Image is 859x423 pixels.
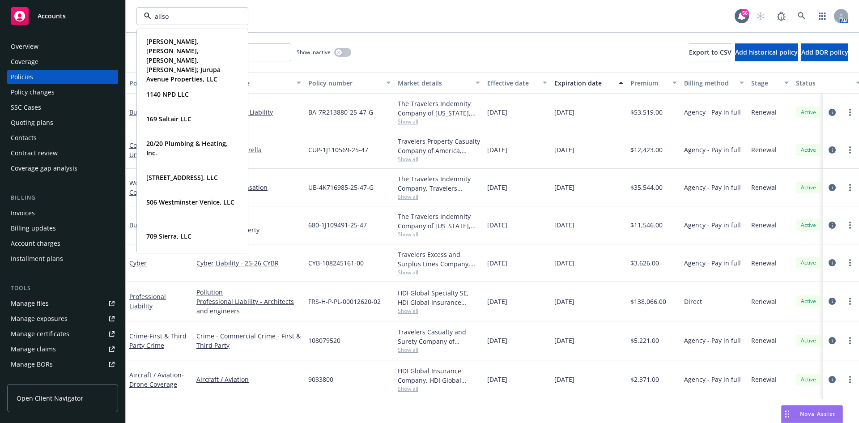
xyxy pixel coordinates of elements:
[394,72,484,94] button: Market details
[751,297,777,306] span: Renewal
[129,141,165,159] a: Commercial Umbrella
[398,118,480,125] span: Show all
[827,182,838,193] a: circleInformation
[7,357,118,372] a: Manage BORs
[487,107,507,117] span: [DATE]
[7,342,118,356] a: Manage claims
[680,72,748,94] button: Billing method
[398,269,480,276] span: Show all
[398,137,480,155] div: Travelers Property Casualty Company of America, Travelers Insurance, Assured Partners
[308,258,364,268] span: CYB-108245161-00
[684,297,702,306] span: Direct
[11,55,38,69] div: Coverage
[751,78,779,88] div: Stage
[684,183,741,192] span: Agency - Pay in full
[17,393,83,403] span: Open Client Navigator
[196,287,301,297] a: Pollution
[7,85,118,99] a: Policy changes
[801,48,848,56] span: Add BOR policy
[684,375,741,384] span: Agency - Pay in full
[11,161,77,175] div: Coverage gap analysis
[845,145,855,155] a: more
[554,258,574,268] span: [DATE]
[799,221,817,229] span: Active
[308,107,373,117] span: BA-7R213880-25-47-G
[684,336,741,345] span: Agency - Pay in full
[487,183,507,192] span: [DATE]
[7,70,118,84] a: Policies
[146,115,191,123] strong: 169 Saltair LLC
[827,374,838,385] a: circleInformation
[398,327,480,346] div: Travelers Casualty and Surety Company of America, Travelers Insurance
[551,72,627,94] button: Expiration date
[297,48,331,56] span: Show inactive
[845,335,855,346] a: more
[684,258,741,268] span: Agency - Pay in full
[735,48,798,56] span: Add historical policy
[554,107,574,117] span: [DATE]
[799,297,817,305] span: Active
[151,12,230,21] input: Filter by keyword
[398,78,470,88] div: Market details
[398,193,480,201] span: Show all
[827,335,838,346] a: circleInformation
[146,37,221,83] strong: [PERSON_NAME], [PERSON_NAME], [PERSON_NAME], [PERSON_NAME]; Jurupa Avenue Properties, LLC
[11,146,58,160] div: Contract review
[196,258,301,268] a: Cyber Liability - 25-26 CYBR
[38,13,66,20] span: Accounts
[827,220,838,231] a: circleInformation
[554,183,574,192] span: [DATE]
[799,376,817,384] span: Active
[799,146,817,154] span: Active
[129,292,166,310] a: Professional Liability
[398,212,480,231] div: The Travelers Indemnity Company of [US_STATE], Travelers Insurance, Assured Partners
[146,90,189,98] strong: 1140 NPD LLC
[7,312,118,326] a: Manage exposures
[7,296,118,311] a: Manage files
[751,220,777,230] span: Renewal
[196,297,301,316] a: Professional Liability - Architects and engineers
[11,115,53,130] div: Quoting plans
[630,183,663,192] span: $35,544.00
[813,7,831,25] a: Switch app
[196,145,301,154] a: Commercial Umbrella
[487,145,507,154] span: [DATE]
[11,357,53,372] div: Manage BORs
[398,366,480,385] div: HDI Global Insurance Company, HDI Global Insurance Company, Global Aerospace Inc
[7,284,118,293] div: Tools
[129,108,172,116] a: Business Auto
[11,206,35,220] div: Invoices
[684,145,741,154] span: Agency - Pay in full
[748,72,792,94] button: Stage
[308,183,374,192] span: UB-4K716985-25-47-G
[799,337,817,345] span: Active
[630,258,659,268] span: $3,626.00
[126,72,193,94] button: Policy details
[129,221,181,229] a: Business Owners
[827,257,838,268] a: circleInformation
[845,374,855,385] a: more
[11,70,33,84] div: Policies
[782,406,793,423] div: Drag to move
[827,145,838,155] a: circleInformation
[398,99,480,118] div: The Travelers Indemnity Company of [US_STATE], Travelers Insurance, Assured Partners
[487,336,507,345] span: [DATE]
[630,220,663,230] span: $11,546.00
[845,182,855,193] a: more
[554,297,574,306] span: [DATE]
[801,43,848,61] button: Add BOR policy
[684,78,734,88] div: Billing method
[129,259,147,267] a: Cyber
[196,225,301,235] a: Commercial Property
[11,100,41,115] div: SSC Cases
[554,78,613,88] div: Expiration date
[845,107,855,118] a: more
[7,206,118,220] a: Invoices
[487,375,507,384] span: [DATE]
[398,346,480,354] span: Show all
[689,48,731,56] span: Export to CSV
[308,336,340,345] span: 108079520
[7,146,118,160] a: Contract review
[11,372,79,387] div: Summary of insurance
